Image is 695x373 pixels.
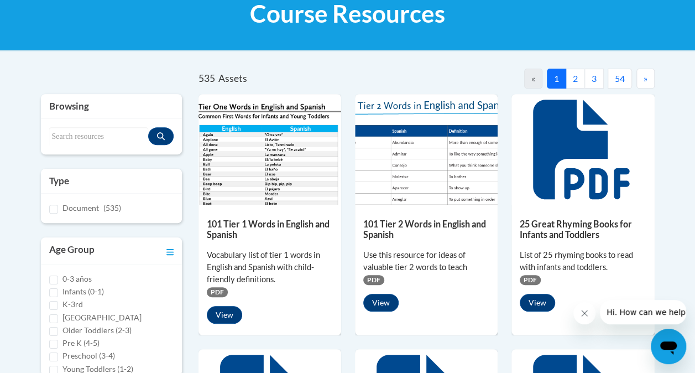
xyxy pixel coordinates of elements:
label: Preschool (3-4) [62,350,115,362]
span: » [644,73,647,84]
h3: Browsing [49,100,174,113]
button: Next [636,69,655,89]
button: View [207,306,242,324]
button: Search resources [148,127,174,145]
h5: 101 Tier 1 Words in English and Spanish [207,219,333,240]
span: PDF [363,275,384,285]
h5: 25 Great Rhyming Books for Infants and Toddlers [520,219,646,240]
span: Document [62,203,99,213]
button: View [520,294,555,312]
h3: Type [49,174,174,188]
button: View [363,294,399,312]
h5: 101 Tier 2 Words in English and Spanish [363,219,489,240]
nav: Pagination Navigation [426,69,655,89]
div: Vocabulary list of tier 1 words in English and Spanish with child-friendly definitions. [207,249,333,286]
button: 54 [608,69,632,89]
div: List of 25 rhyming books to read with infants and toddlers. [520,249,646,273]
iframe: Button to launch messaging window [651,329,686,364]
label: Pre K (4-5) [62,337,100,349]
span: (535) [103,203,121,213]
label: Older Toddlers (2-3) [62,324,132,336]
span: Assets [218,72,247,84]
a: Toggle collapse [166,243,174,258]
span: PDF [207,287,228,297]
h3: Age Group [49,243,95,258]
label: [GEOGRAPHIC_DATA] [62,312,142,324]
label: K-3rd [62,298,83,310]
label: 0-3 años [62,273,92,285]
div: Use this resource for ideas of valuable tier 2 words to teach [363,249,489,273]
button: 3 [584,69,604,89]
span: PDF [520,275,541,285]
img: d35314be-4b7e-462d-8f95-b17e3d3bb747.pdf [198,94,341,205]
button: 1 [547,69,566,89]
span: Hi. How can we help? [7,8,90,17]
input: Search resources [49,127,148,146]
button: 2 [566,69,585,89]
iframe: Close message [573,302,595,324]
span: 535 [198,72,215,84]
img: 836e94b2-264a-47ae-9840-fb2574307f3b.pdf [355,94,498,205]
label: Infants (0-1) [62,286,104,298]
iframe: Message from company [600,300,686,324]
